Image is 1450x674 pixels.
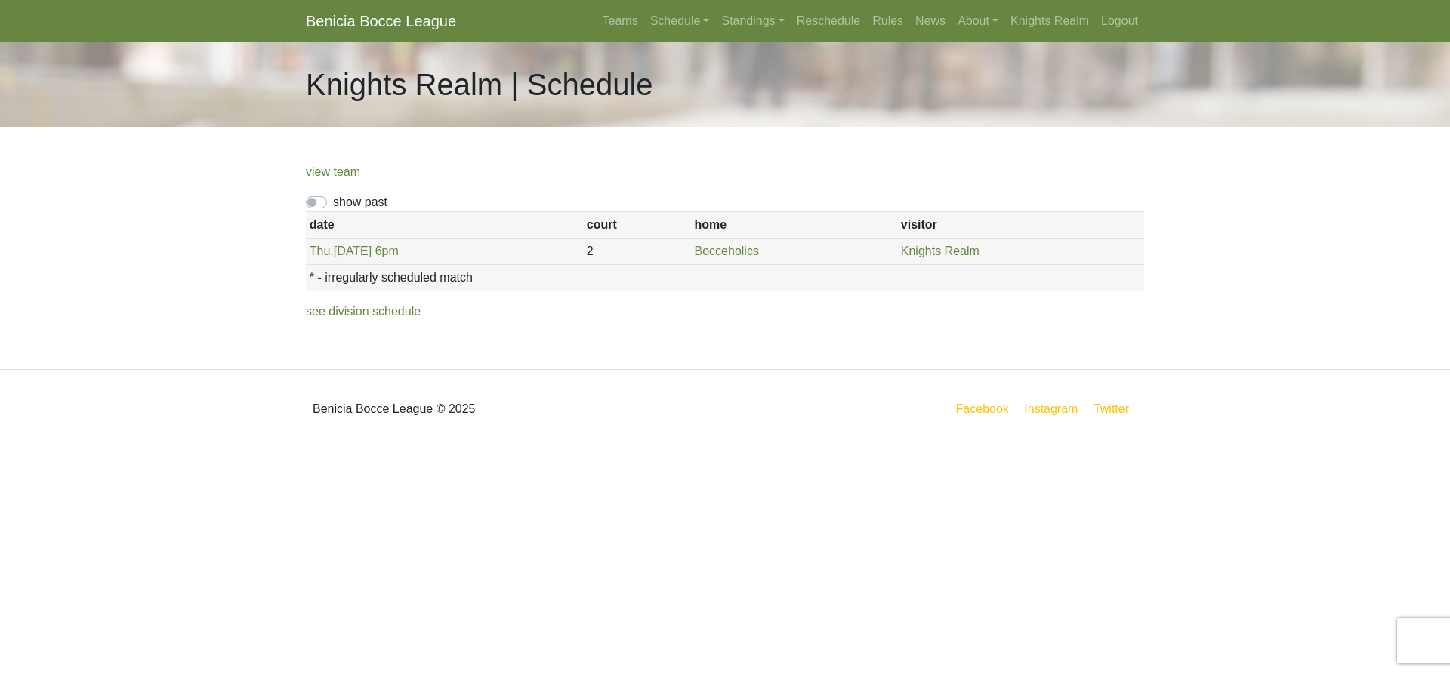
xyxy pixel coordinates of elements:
a: News [909,6,952,36]
a: Logout [1095,6,1144,36]
div: Benicia Bocce League © 2025 [295,382,725,436]
a: view team [306,165,360,178]
a: Schedule [644,6,716,36]
a: Knights Realm [1004,6,1095,36]
td: 2 [583,239,691,265]
a: Facebook [953,399,1012,418]
a: About [952,6,1004,36]
a: Standings [715,6,790,36]
a: Instagram [1021,399,1081,418]
a: Rules [866,6,909,36]
span: Thu. [310,245,334,257]
th: visitor [897,212,1144,239]
a: Teams [597,6,644,36]
a: Benicia Bocce League [306,6,456,36]
a: Thu.[DATE] 6pm [310,245,399,257]
a: Reschedule [791,6,867,36]
th: * - irregularly scheduled match [306,265,1144,291]
th: court [583,212,691,239]
a: Knights Realm [901,245,980,257]
th: date [306,212,583,239]
label: show past [333,193,387,211]
a: see division schedule [306,305,421,318]
a: Bocceholics [695,245,759,257]
h1: Knights Realm | Schedule [306,66,653,103]
th: home [691,212,897,239]
a: Twitter [1091,399,1141,418]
